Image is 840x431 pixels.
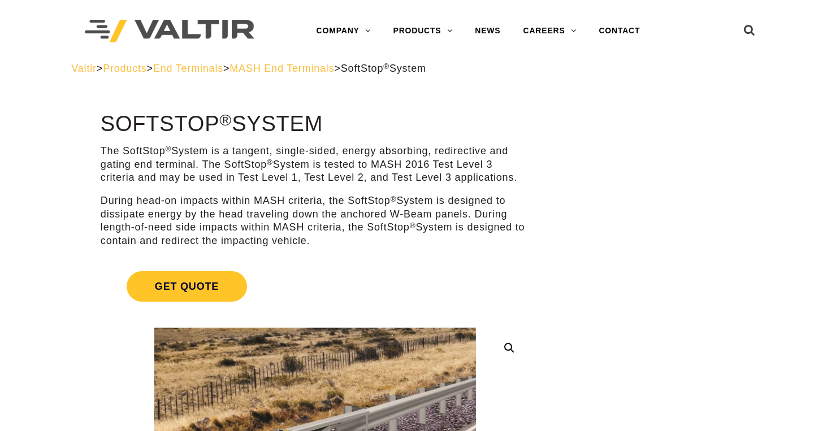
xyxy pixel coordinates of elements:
[464,20,512,42] a: NEWS
[410,221,416,230] sup: ®
[512,20,588,42] a: CAREERS
[305,20,382,42] a: COMPANY
[103,63,146,74] a: Products
[101,258,530,315] a: Get Quote
[391,195,397,203] sup: ®
[71,63,96,74] a: Valtir
[101,145,530,184] p: The SoftStop System is a tangent, single-sided, energy absorbing, redirective and gating end term...
[382,20,464,42] a: PRODUCTS
[341,63,426,74] span: SoftStop System
[153,63,223,74] a: End Terminals
[127,271,247,302] span: Get Quote
[71,62,768,75] div: > > > >
[219,111,232,129] sup: ®
[230,63,334,74] a: MASH End Terminals
[383,62,389,71] sup: ®
[267,158,273,167] sup: ®
[101,194,530,247] p: During head-on impacts within MASH criteria, the SoftStop System is designed to dissipate energy ...
[166,145,172,153] sup: ®
[85,20,254,43] img: Valtir
[101,112,530,136] h1: SoftStop System
[587,20,651,42] a: CONTACT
